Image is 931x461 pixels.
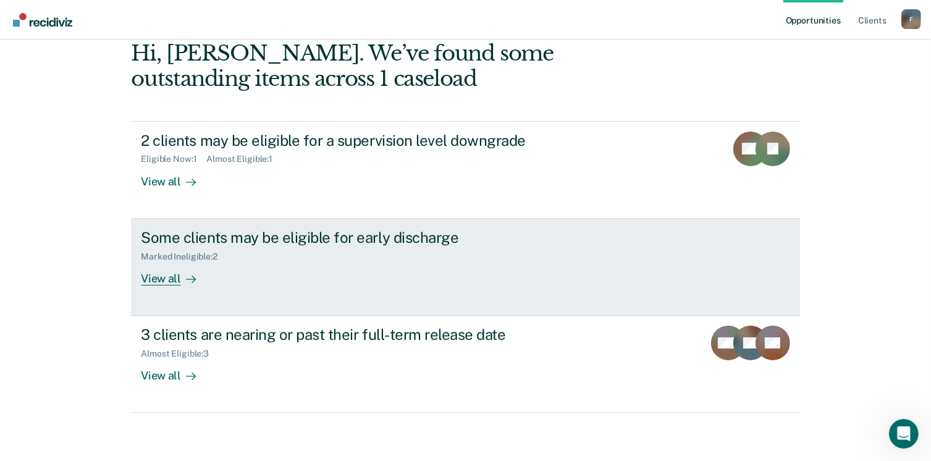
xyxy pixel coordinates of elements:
div: View all [141,164,210,188]
div: Almost Eligible : 1 [206,154,282,164]
iframe: Intercom live chat [889,419,919,449]
div: Some clients may be eligible for early discharge [141,229,575,247]
div: View all [141,261,210,285]
div: 3 clients are nearing or past their full-term release date [141,326,575,344]
div: Almost Eligible : 3 [141,349,219,359]
a: 3 clients are nearing or past their full-term release dateAlmost Eligible:3View all [131,316,799,413]
button: Profile dropdown button [901,9,921,29]
div: 2 clients may be eligible for a supervision level downgrade [141,132,575,150]
div: F [901,9,921,29]
div: Marked Ineligible : 2 [141,252,227,262]
div: Eligible Now : 1 [141,154,206,164]
div: View all [141,359,210,383]
img: Recidiviz [13,13,72,27]
a: Some clients may be eligible for early dischargeMarked Ineligible:2View all [131,219,799,316]
div: Hi, [PERSON_NAME]. We’ve found some outstanding items across 1 caseload [131,41,666,91]
a: 2 clients may be eligible for a supervision level downgradeEligible Now:1Almost Eligible:1View all [131,121,799,219]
